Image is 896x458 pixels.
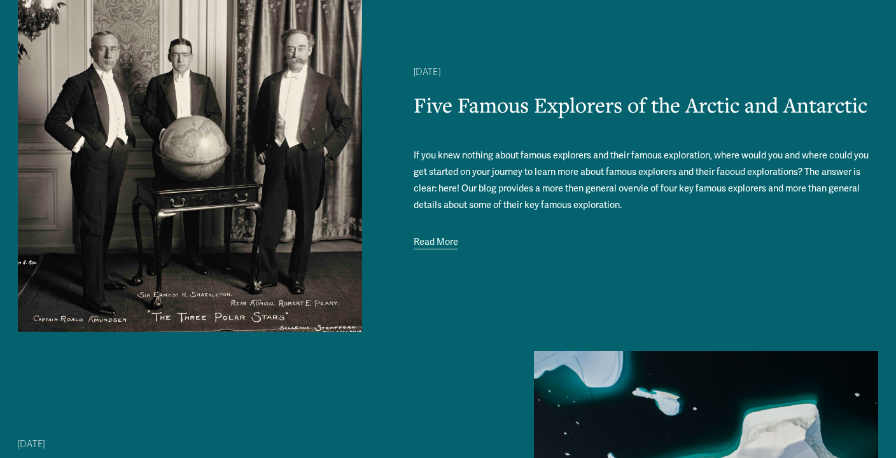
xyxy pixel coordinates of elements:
time: [DATE] [414,68,440,77]
p: If you knew nothing about famous explorers and their famous exploration, where would you and wher... [414,148,878,214]
a: Read More [414,234,458,251]
a: Five Famous Explorers of the Arctic and Antarctic [414,91,867,118]
time: [DATE] [18,440,45,449]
